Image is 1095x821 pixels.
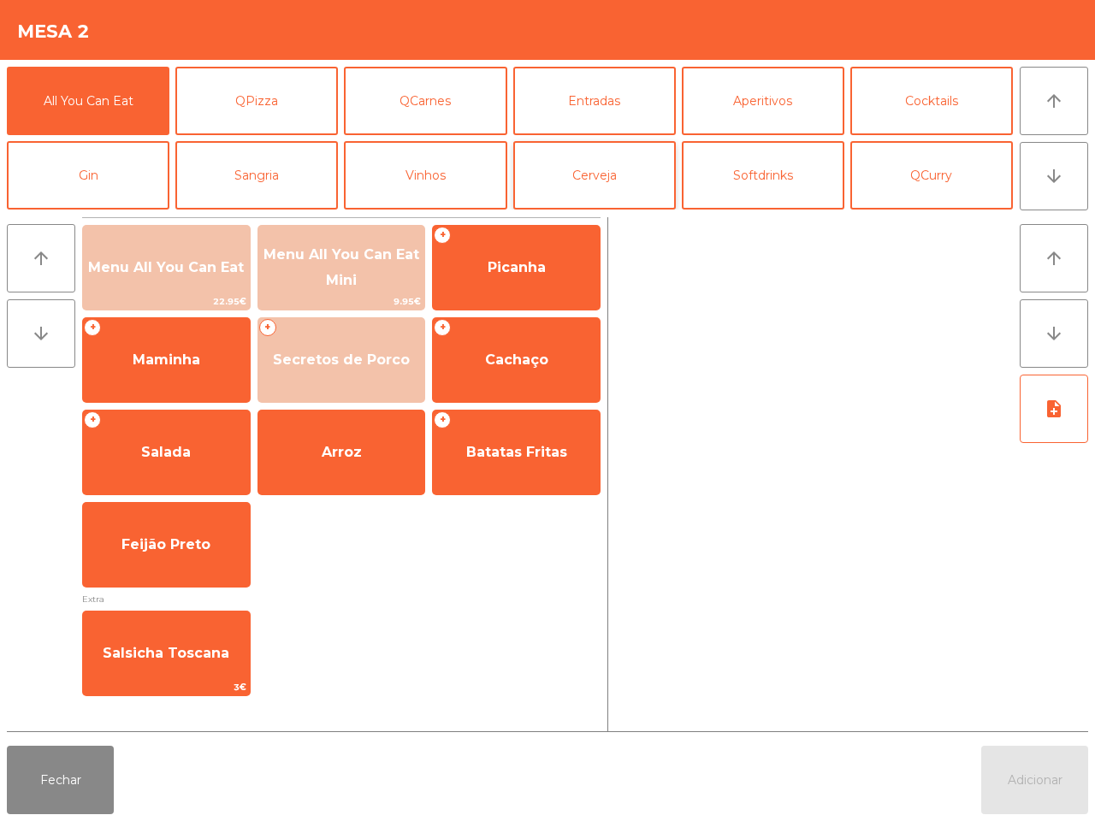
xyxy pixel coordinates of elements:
button: Entradas [513,67,676,135]
i: note_add [1044,399,1064,419]
i: arrow_downward [1044,166,1064,186]
button: QCarnes [344,67,506,135]
button: Fechar [7,746,114,814]
span: Batatas Fritas [466,444,567,460]
span: Picanha [488,259,546,275]
button: Sangria [175,141,338,210]
i: arrow_upward [1044,248,1064,269]
span: Cachaço [485,351,548,368]
span: Secretos de Porco [273,351,410,368]
button: arrow_upward [7,224,75,292]
span: + [434,411,451,428]
span: 3€ [83,679,250,695]
button: arrow_downward [7,299,75,368]
span: Menu All You Can Eat Mini [263,246,419,288]
button: All You Can Eat [7,67,169,135]
span: Menu All You Can Eat [88,259,244,275]
button: arrow_upward [1020,67,1088,135]
span: Arroz [322,444,362,460]
i: arrow_downward [31,323,51,344]
span: Extra [82,591,601,607]
i: arrow_downward [1044,323,1064,344]
button: Vinhos [344,141,506,210]
span: + [434,319,451,336]
button: Softdrinks [682,141,844,210]
i: arrow_upward [31,248,51,269]
span: Feijão Preto [121,536,210,552]
button: QCurry [850,141,1013,210]
span: + [84,319,101,336]
span: Maminha [133,351,200,368]
button: arrow_downward [1020,142,1088,210]
span: + [259,319,276,336]
button: Cocktails [850,67,1013,135]
button: arrow_upward [1020,224,1088,292]
button: note_add [1020,375,1088,443]
span: + [434,227,451,244]
span: + [84,411,101,428]
button: QPizza [175,67,338,135]
span: Salada [141,444,191,460]
button: Aperitivos [682,67,844,135]
button: arrow_downward [1020,299,1088,368]
span: 22.95€ [83,293,250,310]
i: arrow_upward [1044,91,1064,111]
span: 9.95€ [258,293,425,310]
span: Salsicha Toscana [103,645,229,661]
button: Gin [7,141,169,210]
h4: Mesa 2 [17,19,90,44]
button: Cerveja [513,141,676,210]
